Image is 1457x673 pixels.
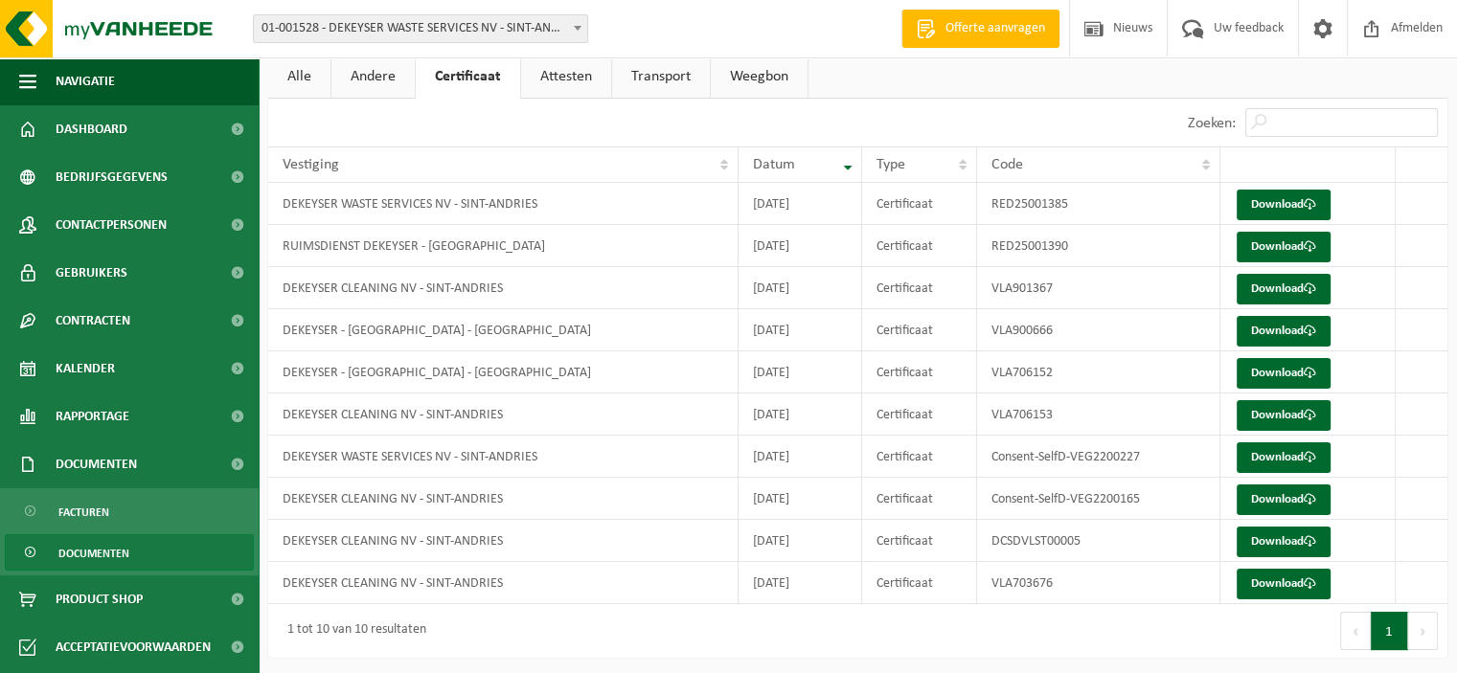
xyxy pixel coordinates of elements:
a: Download [1237,358,1331,389]
td: Certificaat [862,351,977,393]
span: Facturen [58,494,109,530]
a: Offerte aanvragen [901,10,1059,48]
td: DEKEYSER CLEANING NV - SINT-ANDRIES [268,520,739,562]
span: Dashboard [56,105,127,153]
td: RUIMSDIENST DEKEYSER - [GEOGRAPHIC_DATA] [268,225,739,267]
a: Download [1237,484,1331,515]
td: Certificaat [862,520,977,562]
span: 01-001528 - DEKEYSER WASTE SERVICES NV - SINT-ANDRIES [253,14,588,43]
td: DCSDVLST00005 [977,520,1219,562]
td: Certificaat [862,309,977,351]
span: Documenten [56,440,137,488]
a: Download [1237,400,1331,431]
td: DEKEYSER CLEANING NV - SINT-ANDRIES [268,267,739,309]
td: [DATE] [739,393,863,436]
span: Navigatie [56,57,115,105]
a: Andere [331,55,415,99]
a: Weegbon [711,55,808,99]
label: Zoeken: [1188,116,1236,131]
span: Bedrijfsgegevens [56,153,168,201]
td: [DATE] [739,351,863,393]
td: DEKEYSER - [GEOGRAPHIC_DATA] - [GEOGRAPHIC_DATA] [268,351,739,393]
span: Type [876,157,905,172]
span: Acceptatievoorwaarden [56,623,211,671]
td: Certificaat [862,436,977,478]
td: Certificaat [862,478,977,520]
td: RED25001385 [977,183,1219,225]
td: [DATE] [739,309,863,351]
a: Transport [612,55,710,99]
td: DEKEYSER WASTE SERVICES NV - SINT-ANDRIES [268,436,739,478]
td: Consent-SelfD-VEG2200227 [977,436,1219,478]
span: Code [991,157,1023,172]
td: DEKEYSER CLEANING NV - SINT-ANDRIES [268,562,739,604]
span: 01-001528 - DEKEYSER WASTE SERVICES NV - SINT-ANDRIES [254,15,587,42]
span: Vestiging [283,157,339,172]
td: [DATE] [739,225,863,267]
span: Offerte aanvragen [941,19,1050,38]
td: VLA703676 [977,562,1219,604]
td: VLA706152 [977,351,1219,393]
td: [DATE] [739,267,863,309]
a: Documenten [5,534,254,571]
a: Download [1237,442,1331,473]
td: [DATE] [739,478,863,520]
td: Certificaat [862,183,977,225]
td: VLA900666 [977,309,1219,351]
span: Contracten [56,297,130,345]
td: DEKEYSER WASTE SERVICES NV - SINT-ANDRIES [268,183,739,225]
td: Certificaat [862,562,977,604]
td: DEKEYSER - [GEOGRAPHIC_DATA] - [GEOGRAPHIC_DATA] [268,309,739,351]
a: Facturen [5,493,254,529]
td: RED25001390 [977,225,1219,267]
td: VLA706153 [977,393,1219,436]
td: [DATE] [739,520,863,562]
a: Download [1237,316,1331,347]
td: DEKEYSER CLEANING NV - SINT-ANDRIES [268,393,739,436]
button: Next [1408,612,1438,650]
span: Kalender [56,345,115,393]
td: DEKEYSER CLEANING NV - SINT-ANDRIES [268,478,739,520]
a: Certificaat [416,55,520,99]
span: Product Shop [56,575,143,623]
a: Download [1237,232,1331,262]
a: Download [1237,190,1331,220]
a: Download [1237,274,1331,304]
td: [DATE] [739,183,863,225]
button: 1 [1371,612,1408,650]
span: Contactpersonen [56,201,167,249]
a: Alle [268,55,330,99]
a: Download [1237,569,1331,599]
span: Datum [753,157,795,172]
td: Certificaat [862,267,977,309]
td: [DATE] [739,436,863,478]
span: Documenten [58,535,129,572]
a: Download [1237,527,1331,557]
span: Gebruikers [56,249,127,297]
button: Previous [1340,612,1371,650]
div: 1 tot 10 van 10 resultaten [278,614,426,648]
td: VLA901367 [977,267,1219,309]
td: Consent-SelfD-VEG2200165 [977,478,1219,520]
td: Certificaat [862,393,977,436]
td: [DATE] [739,562,863,604]
td: Certificaat [862,225,977,267]
span: Rapportage [56,393,129,440]
a: Attesten [521,55,611,99]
